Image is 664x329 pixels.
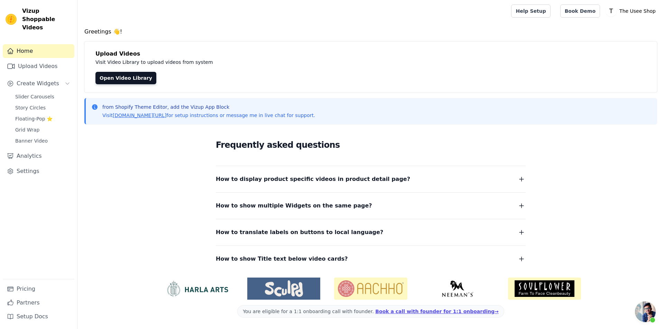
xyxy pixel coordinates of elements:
img: Aachho [334,278,407,300]
div: Open chat [635,301,656,322]
span: Grid Wrap [15,126,39,133]
p: Visit for setup instructions or message me in live chat for support. [102,112,315,119]
span: How to display product specific videos in product detail page? [216,174,410,184]
a: Help Setup [511,4,550,18]
button: Create Widgets [3,77,74,90]
span: How to translate labels on buttons to local language? [216,228,383,237]
a: Book a call with founder for 1:1 onboarding [375,309,498,314]
a: Analytics [3,149,74,163]
button: How to show Title text below video cards? [216,254,526,264]
button: How to display product specific videos in product detail page? [216,174,526,184]
p: Visit Video Library to upload videos from system [95,58,405,66]
span: Create Widgets [17,79,59,88]
button: How to show multiple Widgets on the same page? [216,201,526,211]
a: Open Video Library [95,72,156,84]
h4: Upload Videos [95,50,646,58]
h2: Frequently asked questions [216,138,526,152]
span: Vizup Shoppable Videos [22,7,72,32]
img: HarlaArts [160,280,233,297]
a: Banner Video [11,136,74,146]
button: T The Usee Shop [606,5,658,17]
img: Neeman's [421,280,494,297]
p: from Shopify Theme Editor, add the Vizup App Block [102,104,315,110]
a: [DOMAIN_NAME][URL] [113,113,167,118]
span: Slider Carousels [15,93,54,100]
a: Home [3,44,74,58]
img: Vizup [6,14,17,25]
a: Setup Docs [3,310,74,323]
button: How to translate labels on buttons to local language? [216,228,526,237]
a: Slider Carousels [11,92,74,101]
a: Settings [3,164,74,178]
span: How to show multiple Widgets on the same page? [216,201,372,211]
p: The Usee Shop [617,5,658,17]
text: T [609,8,613,14]
h4: Greetings 👋! [84,28,657,36]
span: Story Circles [15,104,46,111]
a: Book Demo [560,4,600,18]
img: Sculpd US [247,280,320,297]
span: Floating-Pop ⭐ [15,115,53,122]
span: Banner Video [15,137,48,144]
a: Upload Videos [3,59,74,73]
a: Floating-Pop ⭐ [11,114,74,124]
a: Partners [3,296,74,310]
a: Grid Wrap [11,125,74,135]
span: How to show Title text below video cards? [216,254,348,264]
img: Soulflower [508,278,581,300]
a: Story Circles [11,103,74,113]
a: Pricing [3,282,74,296]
